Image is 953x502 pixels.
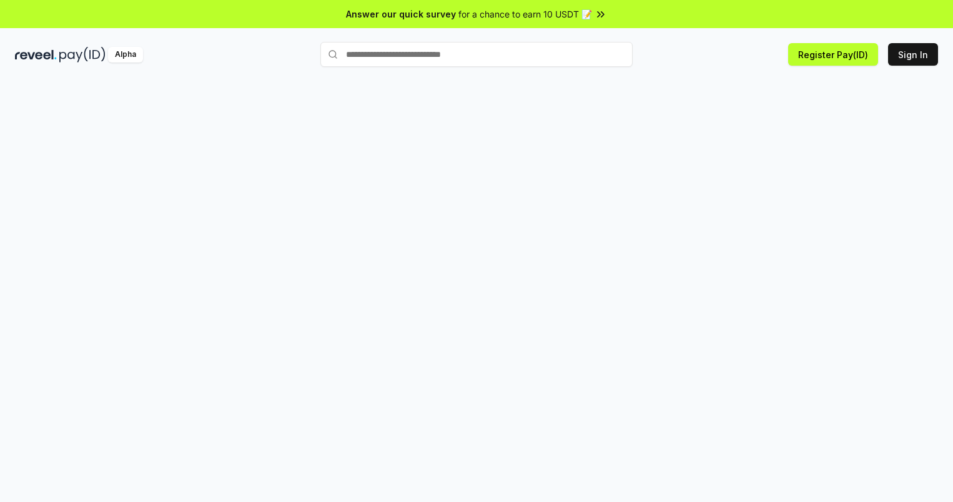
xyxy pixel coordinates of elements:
[458,8,592,21] span: for a chance to earn 10 USDT 📝
[15,47,57,63] img: reveel_dark
[888,43,938,66] button: Sign In
[108,47,143,63] div: Alpha
[788,43,878,66] button: Register Pay(ID)
[346,8,456,21] span: Answer our quick survey
[59,47,106,63] img: pay_id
